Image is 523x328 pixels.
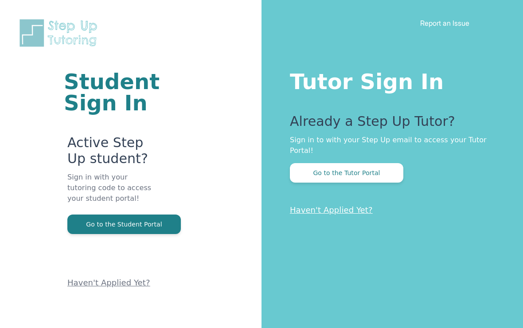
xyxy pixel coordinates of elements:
[67,220,181,228] a: Go to the Student Portal
[67,215,181,234] button: Go to the Student Portal
[290,205,373,215] a: Haven't Applied Yet?
[290,113,488,135] p: Already a Step Up Tutor?
[290,67,488,92] h1: Tutor Sign In
[290,163,403,183] button: Go to the Tutor Portal
[64,71,155,113] h1: Student Sign In
[420,19,469,27] a: Report an Issue
[67,135,155,172] p: Active Step Up student?
[290,135,488,156] p: Sign in to with your Step Up email to access your Tutor Portal!
[18,18,103,48] img: Step Up Tutoring horizontal logo
[67,278,150,287] a: Haven't Applied Yet?
[290,168,403,177] a: Go to the Tutor Portal
[67,172,155,215] p: Sign in with your tutoring code to access your student portal!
